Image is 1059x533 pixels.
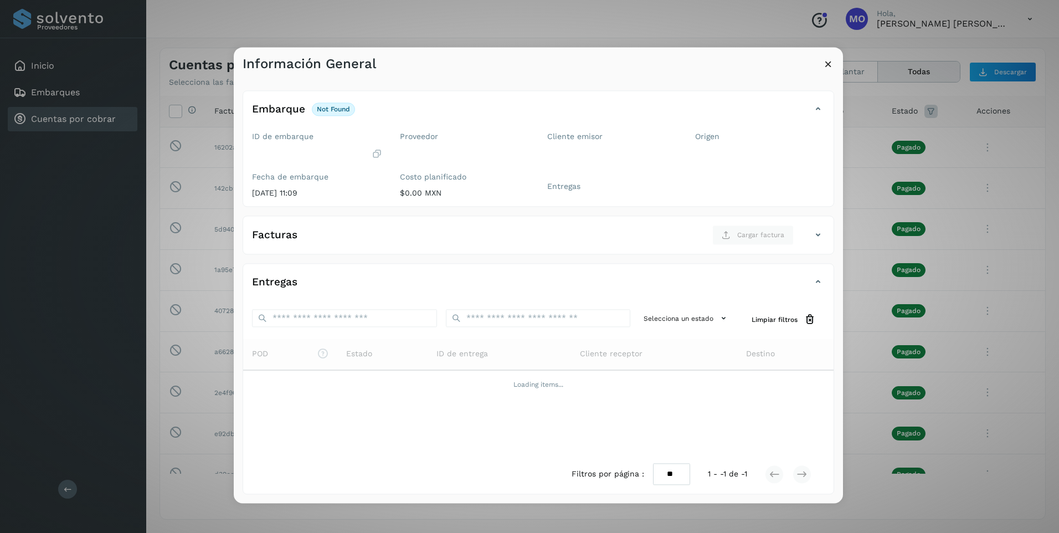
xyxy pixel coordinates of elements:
span: POD [252,348,328,360]
label: Entregas [547,182,677,191]
button: Selecciona un estado [639,310,734,328]
button: Cargar factura [712,225,794,245]
p: $0.00 MXN [400,188,530,198]
h4: Facturas [252,229,297,242]
span: 1 - -1 de -1 [708,469,747,480]
p: [DATE] 11:09 [252,188,382,198]
h4: Entregas [252,276,297,289]
label: ID de embarque [252,132,382,141]
p: not found [317,105,350,113]
span: Cargar factura [737,230,784,240]
div: Embarquenot found [243,100,834,127]
h4: Embarque [252,103,305,116]
span: ID de entrega [436,348,488,360]
span: Limpiar filtros [752,315,798,325]
div: Entregas [243,273,834,301]
label: Proveedor [400,132,530,141]
h3: Información General [243,56,376,72]
span: Filtros por página : [572,469,644,480]
span: Cliente receptor [580,348,642,360]
label: Costo planificado [400,172,530,182]
span: Destino [746,348,775,360]
td: Loading items... [243,371,834,399]
span: Estado [346,348,372,360]
label: Fecha de embarque [252,172,382,182]
button: Limpiar filtros [743,310,825,330]
div: FacturasCargar factura [243,225,834,254]
label: Cliente emisor [547,132,677,141]
label: Origen [695,132,825,141]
